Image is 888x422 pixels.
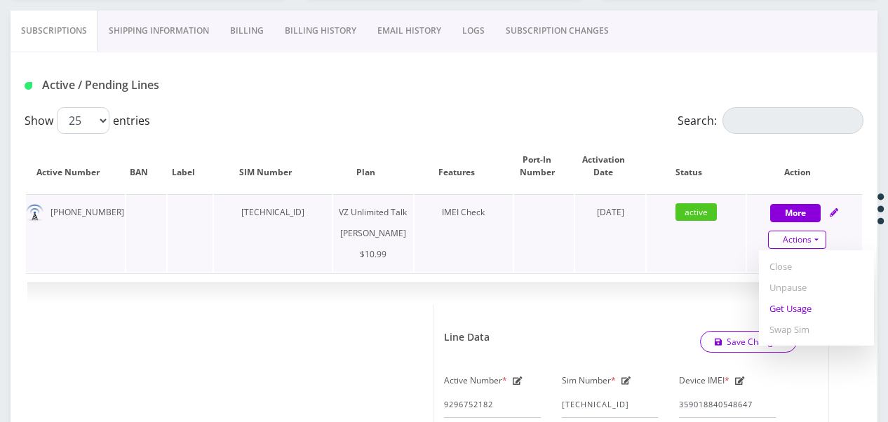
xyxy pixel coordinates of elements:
label: Search: [678,107,863,134]
div: IMEI Check [415,202,513,223]
a: EMAIL HISTORY [367,11,452,51]
label: Active Number [444,370,507,391]
button: More [770,204,821,222]
th: Activation Date: activate to sort column ascending [575,139,645,193]
span: [DATE] [597,206,624,218]
td: [TECHNICAL_ID] [214,194,331,272]
label: Show entries [25,107,150,134]
input: IMEI [679,391,776,418]
img: default.png [26,204,43,222]
td: VZ Unlimited Talk [PERSON_NAME] $10.99 [333,194,413,272]
th: Status: activate to sort column ascending [647,139,746,193]
td: [PHONE_NUMBER] [26,194,125,272]
th: Port-In Number: activate to sort column ascending [514,139,574,193]
h1: Active / Pending Lines [25,79,290,92]
input: Active Number [444,391,541,418]
a: Get Usage [759,298,874,319]
a: Subscriptions [11,11,98,51]
img: Active / Pending Lines [25,82,32,90]
a: Billing History [274,11,367,51]
label: Device IMEI [679,370,729,391]
th: Features: activate to sort column ascending [415,139,513,193]
th: Label: activate to sort column ascending [168,139,213,193]
h1: Line Data [444,332,490,343]
button: Save Changes [700,332,798,353]
select: Showentries [57,107,109,134]
a: LOGS [452,11,495,51]
th: Active Number: activate to sort column ascending [26,139,125,193]
span: active [675,203,717,221]
label: Sim Number [562,370,616,391]
a: Close [759,256,874,277]
a: Save Changes [700,331,798,353]
div: Actions [759,250,874,346]
a: Actions [768,231,826,249]
input: Search: [722,107,863,134]
th: SIM Number: activate to sort column ascending [214,139,331,193]
a: Unpause [759,277,874,298]
a: Swap Sim [759,319,874,340]
a: SUBSCRIPTION CHANGES [495,11,619,51]
th: Action: activate to sort column ascending [747,139,862,193]
a: Shipping Information [98,11,220,51]
a: Billing [220,11,274,51]
input: Sim Number [562,391,659,418]
th: BAN: activate to sort column ascending [126,139,166,193]
th: Plan: activate to sort column ascending [333,139,413,193]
